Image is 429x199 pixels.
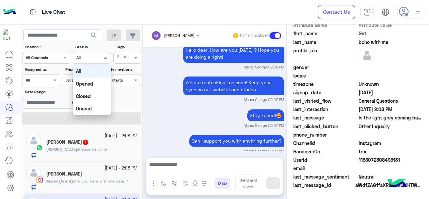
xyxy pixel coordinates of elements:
span: Attribute Name [293,21,357,29]
button: Send and close [235,175,261,192]
b: : [46,147,78,152]
span: signup_date [293,89,357,96]
span: Please help me [78,147,107,152]
img: defaultAdmin.png [26,165,41,180]
p: Live Chat [42,8,65,17]
span: last_message_sentiment [293,173,357,180]
img: tab [382,8,389,16]
label: Note mentions [106,66,140,72]
button: Apply Filters [22,112,141,125]
span: last_clicked_button [293,123,357,130]
span: locale [293,72,357,79]
img: send message [270,180,277,187]
img: create order [183,181,188,186]
span: boho with me [359,39,423,46]
span: null [359,72,423,79]
img: make a call [201,181,207,186]
b: All [76,68,81,74]
span: Are you here with me dear ? [74,179,128,184]
small: [DATE] - 2:08 PM [105,165,137,171]
p: 27/9/2025, 2:07 PM [189,135,284,147]
label: Status [75,44,110,50]
small: Marex George 02:07 PM [244,97,284,102]
span: Other Inquairy [359,123,423,130]
h5: Hannah [46,139,89,145]
span: 1168072808498131 [359,156,423,163]
label: Channel: [25,44,70,50]
img: Trigger scenario [172,181,177,186]
a: Contact Us [318,5,355,19]
p: 27/9/2025, 2:06 PM [183,44,284,63]
span: Is the light grey coming back in stock [359,114,423,121]
img: select flow [161,181,166,186]
label: Tags [116,44,140,50]
span: last_visited_flow [293,97,357,104]
span: null [359,165,423,172]
span: Attribute Value [359,21,423,29]
label: Assigned to: [25,66,59,72]
img: profile [414,8,422,16]
span: search [90,32,98,40]
span: Unknown [359,81,423,88]
img: tab [363,8,371,16]
img: 317874714732967 [3,29,15,41]
p: 27/9/2025, 2:07 PM [183,77,284,95]
span: last_message [293,114,357,121]
span: 2025-09-27T11:08:00.335Z [359,106,423,113]
img: tab [28,8,37,16]
span: timezone [293,81,357,88]
b: : [46,179,74,184]
img: defaultAdmin.png [26,133,41,148]
span: email [293,165,357,172]
span: last_name [293,39,357,46]
b: Closed [76,93,91,99]
span: UserId [293,156,357,163]
span: 8 [359,140,423,147]
span: aWdfZAG1faXRlbToxOklHTWVzc2FnZAUlEOjE3ODQxNDYxODU3MTcyNzQwOjM0MDI4MjM2Njg0MTcxMDMwMTI0NDI3NjAzMDM... [355,182,422,189]
button: create order [180,178,191,189]
label: Date Range [25,89,100,95]
div: Select [116,54,129,61]
img: WhatsApp [36,144,43,151]
label: Priority [65,66,100,72]
span: last_message_id [293,182,354,189]
span: Get [359,30,423,37]
button: select flow [158,178,169,189]
b: Unread [76,106,92,111]
img: defaultAdmin.png [359,47,375,64]
span: gender [293,64,357,71]
img: Instagram [36,177,43,183]
img: hulul-logo.png [385,172,409,196]
span: 2025-09-18T14:25:35.27Z [359,89,423,96]
span: null [359,64,423,71]
small: Marex George 02:07 PM [244,123,284,128]
span: HandoverOn [293,148,357,155]
span: profile_pic [293,47,357,62]
span: ChannelId [293,140,357,147]
span: [PERSON_NAME] [46,147,77,152]
a: tab [360,5,374,19]
h5: Jana Ashraf [46,171,82,177]
button: search [86,30,102,44]
img: send voice note [191,180,199,188]
p: 27/9/2025, 2:07 PM [247,109,284,121]
small: Human Handover [240,33,268,38]
span: [PERSON_NAME] [164,33,194,38]
img: send attachment [149,180,158,188]
span: phone_number [293,131,357,138]
button: Drop [214,178,230,189]
img: Logo [3,5,16,19]
span: 0 [359,173,423,180]
ng-dropdown-panel: Options list [73,65,111,115]
small: Marex George 02:06 PM [244,64,284,70]
span: General Questions [359,97,423,104]
button: Trigger scenario [169,178,180,189]
span: null [359,131,423,138]
span: first_name [293,30,357,37]
span: true [359,148,423,155]
small: Marex George 02:07 PM [244,148,284,154]
span: 1 [83,140,88,145]
small: [DATE] - 2:08 PM [105,133,137,139]
span: Marex (Agent) [46,179,73,184]
b: Opened [76,81,93,87]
